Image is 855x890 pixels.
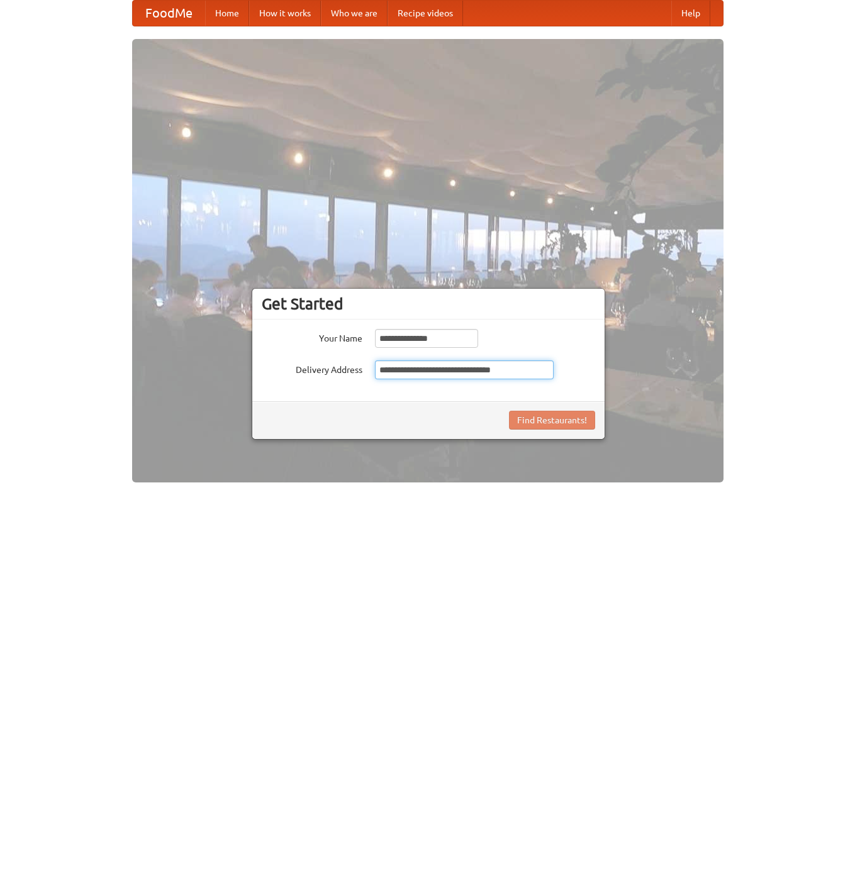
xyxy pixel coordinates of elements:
[133,1,205,26] a: FoodMe
[249,1,321,26] a: How it works
[509,411,595,430] button: Find Restaurants!
[671,1,710,26] a: Help
[388,1,463,26] a: Recipe videos
[262,329,362,345] label: Your Name
[262,360,362,376] label: Delivery Address
[262,294,595,313] h3: Get Started
[205,1,249,26] a: Home
[321,1,388,26] a: Who we are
